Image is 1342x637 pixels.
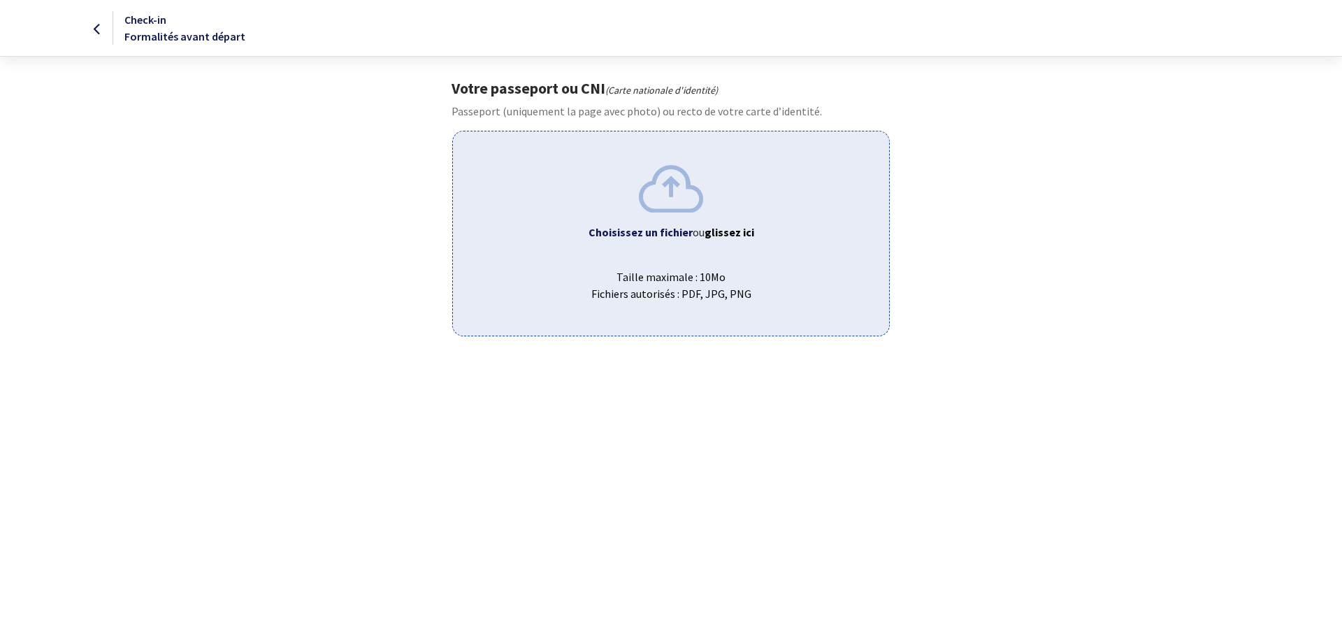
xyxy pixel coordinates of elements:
p: Passeport (uniquement la page avec photo) ou recto de votre carte d’identité. [452,103,890,120]
span: ou [693,225,754,239]
span: Taille maximale : 10Mo Fichiers autorisés : PDF, JPG, PNG [464,257,877,302]
h1: Votre passeport ou CNI [452,79,890,97]
b: glissez ici [705,225,754,239]
img: upload.png [639,165,703,212]
i: (Carte nationale d'identité) [605,84,718,96]
b: Choisissez un fichier [589,225,693,239]
span: Check-in Formalités avant départ [124,13,245,43]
